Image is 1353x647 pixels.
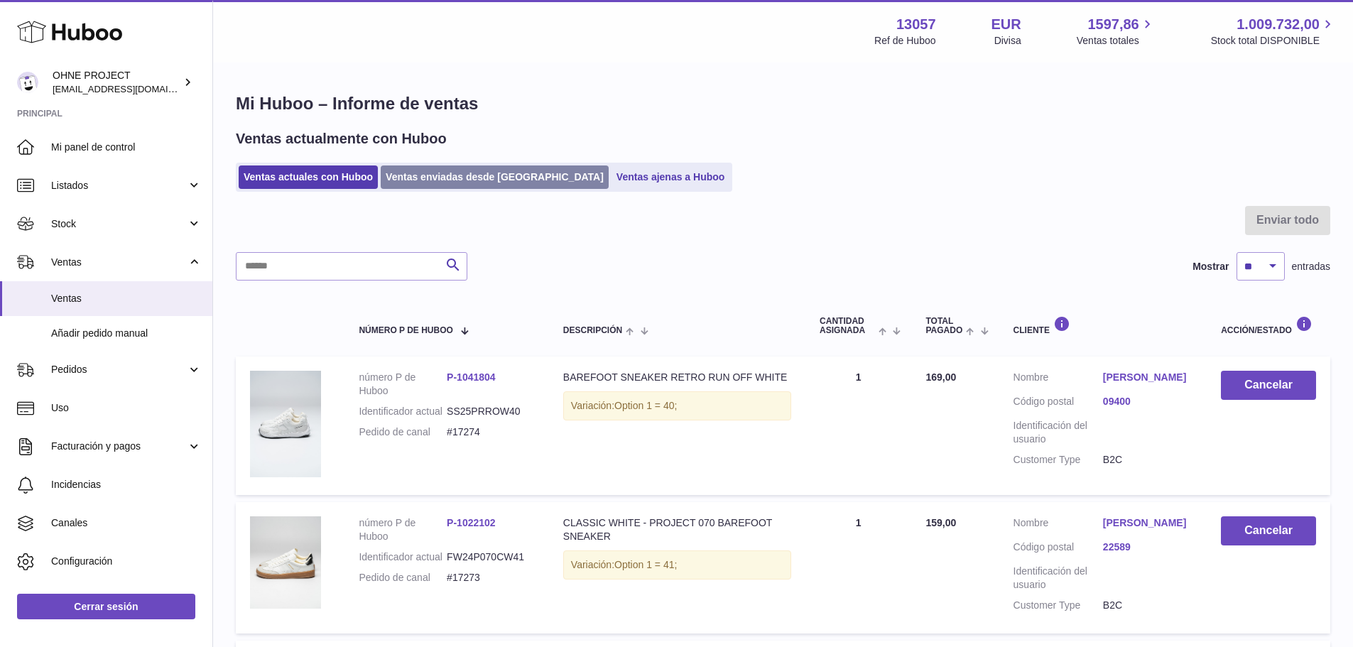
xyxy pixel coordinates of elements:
a: P-1041804 [447,371,496,383]
dt: Nombre [1014,371,1103,388]
span: Option 1 = 41; [614,559,677,570]
div: CLASSIC WHITE - PROJECT 070 BAREFOOT SNEAKER [563,516,791,543]
span: Incidencias [51,478,202,491]
span: Uso [51,401,202,415]
span: número P de Huboo [359,326,452,335]
span: Canales [51,516,202,530]
dd: FW24P070CW41 [447,550,535,564]
td: 1 [805,502,911,633]
span: Option 1 = 40; [614,400,677,411]
dt: Código postal [1014,395,1103,412]
dd: #17274 [447,425,535,439]
div: Divisa [994,34,1021,48]
span: entradas [1292,260,1330,273]
dt: Identificación del usuario [1014,419,1103,446]
dt: Customer Type [1014,453,1103,467]
a: Cerrar sesión [17,594,195,619]
label: Mostrar [1192,260,1229,273]
a: P-1022102 [447,517,496,528]
span: Cantidad ASIGNADA [820,317,875,335]
h2: Ventas actualmente con Huboo [236,129,447,148]
span: Listados [51,179,187,192]
div: Acción/Estado [1221,316,1316,335]
span: Ventas [51,256,187,269]
span: Ventas totales [1077,34,1156,48]
div: OHNE PROJECT [53,69,180,96]
dt: Código postal [1014,540,1103,558]
img: DSC02819.jpg [250,371,321,477]
span: 1597,86 [1087,15,1139,34]
div: Ref de Huboo [874,34,935,48]
a: 1.009.732,00 Stock total DISPONIBLE [1211,15,1336,48]
a: Ventas enviadas desde [GEOGRAPHIC_DATA] [381,165,609,189]
a: [PERSON_NAME] [1103,371,1192,384]
span: Añadir pedido manual [51,327,202,340]
dd: SS25PRROW40 [447,405,535,418]
dd: B2C [1103,599,1192,612]
dt: Identificador actual [359,405,447,418]
span: 1.009.732,00 [1237,15,1320,34]
span: Mi panel de control [51,141,202,154]
span: [EMAIL_ADDRESS][DOMAIN_NAME] [53,83,209,94]
dt: Identificación del usuario [1014,565,1103,592]
a: 09400 [1103,395,1192,408]
dd: #17273 [447,571,535,585]
span: Total pagado [925,317,962,335]
span: Configuración [51,555,202,568]
a: 22589 [1103,540,1192,554]
a: [PERSON_NAME] [1103,516,1192,530]
span: 159,00 [925,517,956,528]
button: Cancelar [1221,516,1316,545]
img: CLASSIC_WHITE_WEB.jpg [250,516,321,609]
dt: Pedido de canal [359,425,447,439]
div: Variación: [563,550,791,580]
div: BAREFOOT SNEAKER RETRO RUN OFF WHITE [563,371,791,384]
a: 1597,86 Ventas totales [1077,15,1156,48]
span: Stock [51,217,187,231]
span: Ventas [51,292,202,305]
dt: Identificador actual [359,550,447,564]
span: 169,00 [925,371,956,383]
span: Stock total DISPONIBLE [1211,34,1336,48]
img: internalAdmin-13057@internal.huboo.com [17,72,38,93]
span: Facturación y pagos [51,440,187,453]
strong: 13057 [896,15,936,34]
a: Ventas actuales con Huboo [239,165,378,189]
button: Cancelar [1221,371,1316,400]
div: Cliente [1014,316,1193,335]
dt: Pedido de canal [359,571,447,585]
dt: número P de Huboo [359,371,447,398]
h1: Mi Huboo – Informe de ventas [236,92,1330,115]
span: Descripción [563,326,622,335]
dt: número P de Huboo [359,516,447,543]
dd: B2C [1103,453,1192,467]
a: Ventas ajenas a Huboo [612,165,730,189]
dt: Customer Type [1014,599,1103,612]
td: 1 [805,357,911,495]
span: Pedidos [51,363,187,376]
dt: Nombre [1014,516,1103,533]
strong: EUR [991,15,1021,34]
div: Variación: [563,391,791,420]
